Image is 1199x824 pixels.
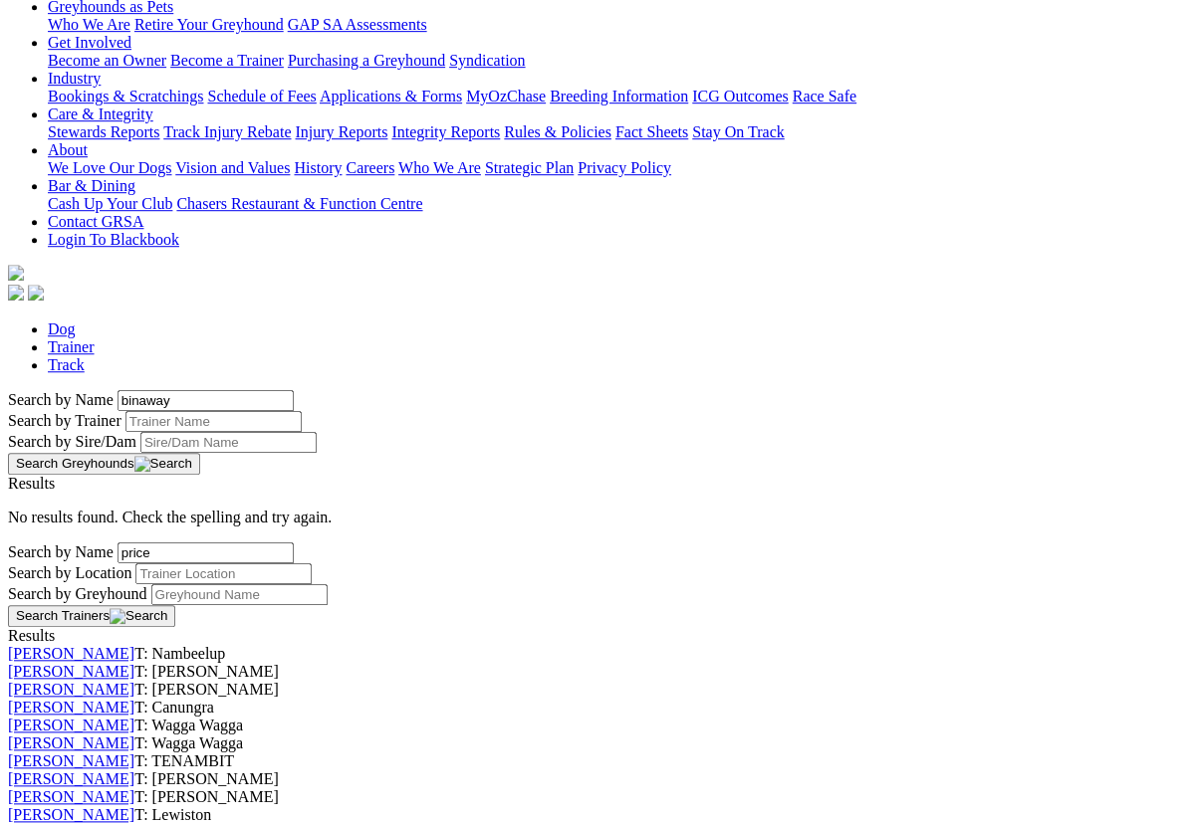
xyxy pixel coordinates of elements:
label: Search by Greyhound [8,585,147,602]
a: GAP SA Assessments [288,16,427,33]
a: Who We Are [398,159,481,176]
a: Fact Sheets [615,123,688,140]
div: T: [PERSON_NAME] [8,663,1191,681]
a: Stewards Reports [48,123,159,140]
div: About [48,159,1191,177]
a: MyOzChase [466,88,546,104]
div: Get Involved [48,52,1191,70]
input: Search by Trainer Name [118,542,294,563]
div: T: TENAMBIT [8,752,1191,770]
a: Syndication [449,52,525,69]
div: T: Wagga Wagga [8,717,1191,734]
a: Purchasing a Greyhound [288,52,445,69]
a: Track [48,356,85,373]
label: Search by Sire/Dam [8,433,136,450]
label: Search by Name [8,543,114,560]
input: Search by Greyhound Name [151,584,328,605]
div: T: Wagga Wagga [8,734,1191,752]
a: [PERSON_NAME] [8,681,134,698]
a: Rules & Policies [504,123,611,140]
a: Care & Integrity [48,105,153,122]
div: T: Nambeelup [8,645,1191,663]
img: facebook.svg [8,285,24,301]
a: Get Involved [48,34,131,51]
a: [PERSON_NAME] [8,717,134,733]
div: T: [PERSON_NAME] [8,681,1191,699]
div: Results [8,627,1191,645]
img: twitter.svg [28,285,44,301]
p: No results found. Check the spelling and try again. [8,509,1191,526]
a: Bookings & Scratchings [48,88,203,104]
a: Dog [48,320,76,337]
a: [PERSON_NAME] [8,663,134,680]
a: Vision and Values [175,159,290,176]
div: Bar & Dining [48,195,1191,213]
a: Careers [346,159,394,176]
a: We Love Our Dogs [48,159,171,176]
a: Integrity Reports [391,123,500,140]
a: Applications & Forms [320,88,462,104]
div: Results [8,475,1191,493]
div: Industry [48,88,1191,105]
a: Schedule of Fees [207,88,316,104]
a: Trainer [48,338,95,355]
a: [PERSON_NAME] [8,734,134,751]
div: T: [PERSON_NAME] [8,788,1191,806]
a: Cash Up Your Club [48,195,172,212]
a: Become an Owner [48,52,166,69]
a: Retire Your Greyhound [134,16,284,33]
button: Search Trainers [8,605,175,627]
a: [PERSON_NAME] [8,752,134,769]
a: Stay On Track [692,123,784,140]
a: Strategic Plan [485,159,574,176]
img: Search [134,456,192,472]
input: Search by Trainer name [125,411,302,432]
a: [PERSON_NAME] [8,806,134,823]
div: Care & Integrity [48,123,1191,141]
img: Search [110,608,167,624]
a: [PERSON_NAME] [8,788,134,805]
div: Greyhounds as Pets [48,16,1191,34]
label: Search by Trainer [8,412,121,429]
a: Login To Blackbook [48,231,179,248]
a: Race Safe [792,88,855,104]
div: T: Lewiston [8,806,1191,824]
a: History [294,159,342,176]
a: Injury Reports [295,123,387,140]
a: [PERSON_NAME] [8,770,134,787]
a: About [48,141,88,158]
input: Search by Trainer Location [135,563,312,584]
a: ICG Outcomes [692,88,788,104]
label: Search by Location [8,564,131,581]
a: Industry [48,70,101,87]
button: Search Greyhounds [8,453,200,475]
div: T: Canungra [8,699,1191,717]
input: Search by Sire/Dam name [140,432,317,453]
a: Breeding Information [550,88,688,104]
a: [PERSON_NAME] [8,699,134,716]
a: Become a Trainer [170,52,284,69]
input: Search by Greyhound name [118,390,294,411]
a: Track Injury Rebate [163,123,291,140]
a: Who We Are [48,16,130,33]
div: T: [PERSON_NAME] [8,770,1191,788]
a: Chasers Restaurant & Function Centre [176,195,422,212]
a: [PERSON_NAME] [8,645,134,662]
img: logo-grsa-white.png [8,265,24,281]
a: Contact GRSA [48,213,143,230]
a: Bar & Dining [48,177,135,194]
a: Privacy Policy [578,159,671,176]
label: Search by Name [8,391,114,408]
